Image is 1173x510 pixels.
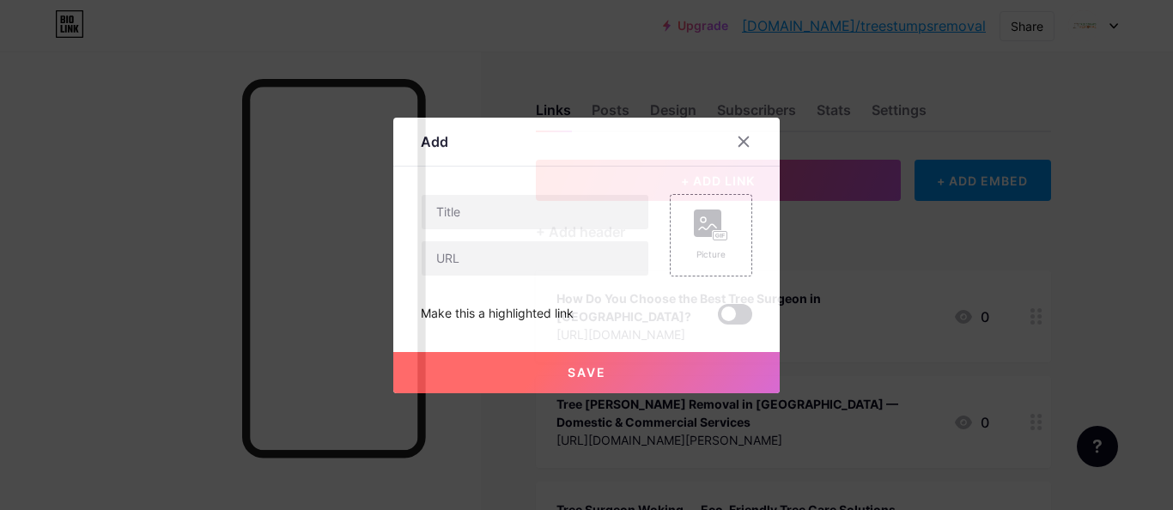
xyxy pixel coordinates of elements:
div: Add [421,131,448,152]
button: Save [393,352,780,393]
div: Picture [694,248,728,261]
input: URL [422,241,648,276]
input: Title [422,195,648,229]
span: Save [568,365,606,379]
div: Make this a highlighted link [421,304,574,325]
